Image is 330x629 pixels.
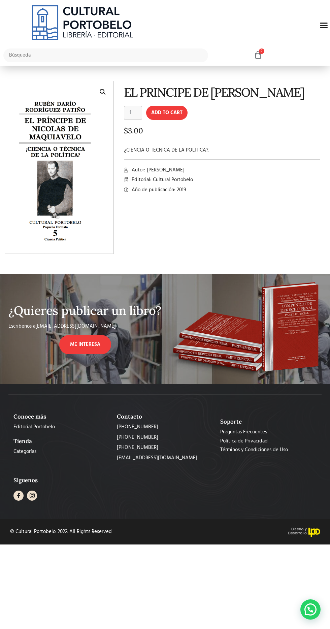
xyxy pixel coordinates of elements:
[59,335,111,354] a: ME INTERESA
[10,529,112,534] div: © Cultural Portobelo. 2022. All Rights Reserved
[117,434,210,441] a: [PHONE_NUMBER]
[117,434,158,441] span: [PHONE_NUMBER]
[70,341,100,349] span: ME INTERESA
[13,423,107,431] a: Editorial Portobelo
[124,106,142,120] input: Product quantity
[13,438,107,444] h2: Tienda
[124,146,320,154] p: ¿CIENCIA O TECNICA DE LA POLITICA?.
[220,446,313,454] a: Términos y Condiciones de Uso
[300,599,321,620] div: Contactar por WhatsApp
[130,176,193,184] span: Editorial: Cultural Portobelo
[220,437,313,445] a: Política de Privacidad
[97,86,109,98] a: 🔍
[3,48,208,62] input: Búsqueda
[146,106,188,120] button: Add to cart
[124,126,128,135] span: $
[220,428,313,436] a: Preguntas Frecuentes
[35,322,116,330] a: [EMAIL_ADDRESS][DOMAIN_NAME]
[13,423,55,431] span: Editorial Portobelo
[117,423,158,431] span: [PHONE_NUMBER]
[124,126,143,135] bdi: 3.00
[220,418,313,425] h2: Soporte
[130,186,186,194] span: Año de publicación: 2019
[259,48,264,54] span: 0
[8,304,162,318] h2: ¿Quieres publicar un libro?
[117,423,210,431] a: [PHONE_NUMBER]
[117,413,210,420] h2: Contacto
[254,51,262,60] a: 0
[13,413,107,420] h2: Conoce más
[13,448,36,456] span: Categorías
[13,477,213,484] h2: Síguenos
[220,437,268,445] span: Política de Privacidad
[8,323,162,335] div: Escribenos a
[13,448,107,456] a: Categorías
[117,444,158,452] span: [PHONE_NUMBER]
[117,454,197,462] span: [EMAIL_ADDRESS][DOMAIN_NAME]
[220,446,288,454] span: Términos y Condiciones de Uso
[117,444,210,452] a: [PHONE_NUMBER]
[220,428,267,436] span: Preguntas Frecuentes
[124,86,320,99] h1: EL PRINCIPE DE [PERSON_NAME]
[130,166,185,174] span: Autor: [PERSON_NAME]
[117,454,210,462] a: [EMAIL_ADDRESS][DOMAIN_NAME]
